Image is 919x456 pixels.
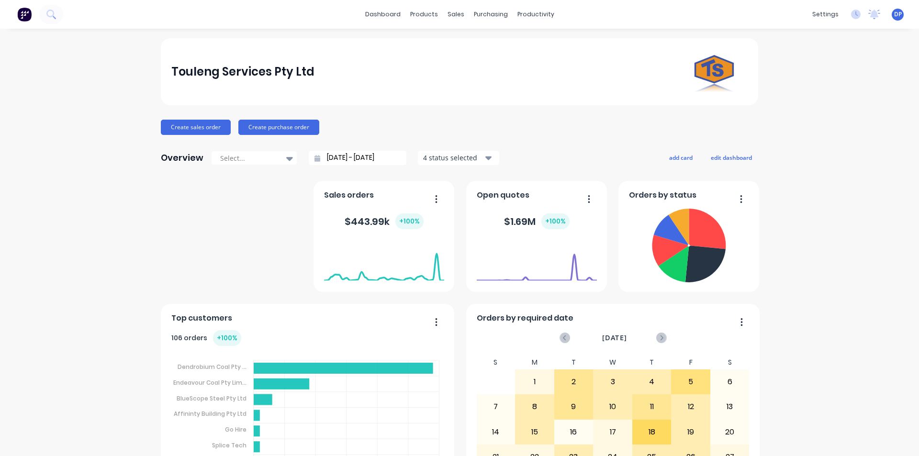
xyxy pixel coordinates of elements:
[515,356,554,369] div: M
[602,333,627,343] span: [DATE]
[171,62,314,81] div: Touleng Services Pty Ltd
[212,441,247,449] tspan: Splice Tech
[171,312,232,324] span: Top customers
[360,7,405,22] a: dashboard
[161,120,231,135] button: Create sales order
[504,213,570,229] div: $ 1.69M
[633,395,671,419] div: 11
[178,363,247,371] tspan: Dendrobium Coal Pty ...
[174,410,247,418] tspan: Affininty Building Pty Ltd
[663,151,699,164] button: add card
[594,420,632,444] div: 17
[225,425,247,434] tspan: Go Hire
[345,213,424,229] div: $ 443.99k
[324,189,374,201] span: Sales orders
[173,378,247,387] tspan: Endeavour Coal Pty Lim...
[711,395,749,419] div: 13
[594,370,632,394] div: 3
[807,7,843,22] div: settings
[554,356,594,369] div: T
[171,330,241,346] div: 106 orders
[894,10,902,19] span: DP
[161,148,203,167] div: Overview
[476,356,516,369] div: S
[711,420,749,444] div: 20
[593,356,632,369] div: W
[516,395,554,419] div: 8
[516,420,554,444] div: 15
[541,213,570,229] div: + 100 %
[477,189,529,201] span: Open quotes
[632,356,672,369] div: T
[469,7,513,22] div: purchasing
[594,395,632,419] div: 10
[555,370,593,394] div: 2
[177,394,247,402] tspan: BlueScope Steel Pty Ltd
[710,356,750,369] div: S
[672,395,710,419] div: 12
[405,7,443,22] div: products
[423,153,483,163] div: 4 status selected
[17,7,32,22] img: Factory
[633,420,671,444] div: 18
[443,7,469,22] div: sales
[477,395,515,419] div: 7
[516,370,554,394] div: 1
[555,395,593,419] div: 9
[238,120,319,135] button: Create purchase order
[705,151,758,164] button: edit dashboard
[395,213,424,229] div: + 100 %
[513,7,559,22] div: productivity
[711,370,749,394] div: 6
[633,370,671,394] div: 4
[681,38,748,105] img: Touleng Services Pty Ltd
[418,151,499,165] button: 4 status selected
[213,330,241,346] div: + 100 %
[555,420,593,444] div: 16
[477,420,515,444] div: 14
[672,370,710,394] div: 5
[629,189,696,201] span: Orders by status
[672,420,710,444] div: 19
[671,356,710,369] div: F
